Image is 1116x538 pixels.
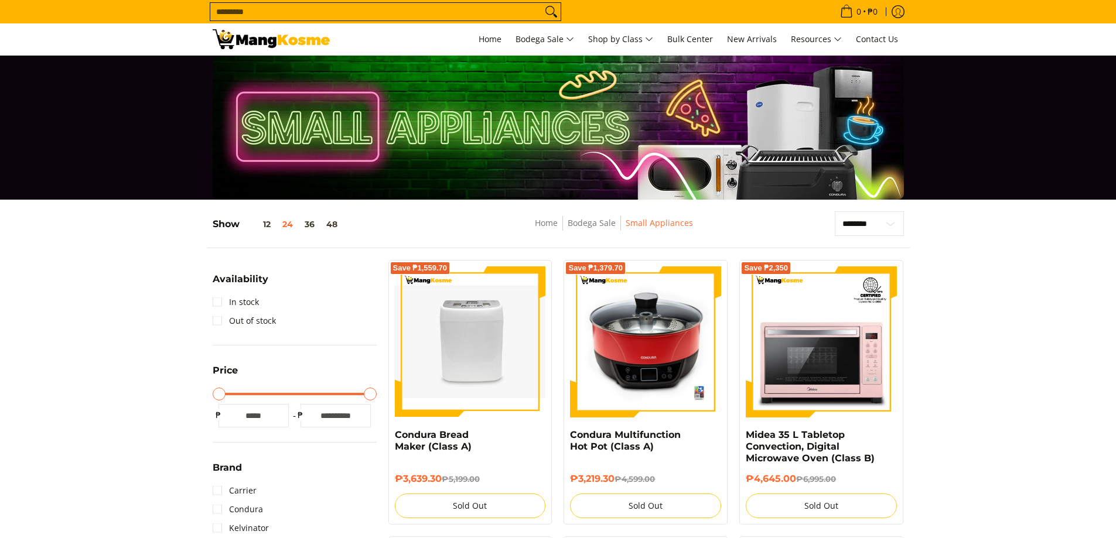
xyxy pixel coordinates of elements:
a: Carrier [213,481,257,500]
a: Kelvinator [213,519,269,537]
span: Availability [213,275,268,284]
span: Save ₱1,379.70 [568,265,623,272]
h5: Show [213,218,343,230]
h6: ₱3,219.30 [570,473,721,485]
span: Save ₱2,350 [744,265,788,272]
a: Home [535,217,558,228]
span: Resources [791,32,842,47]
a: Condura [213,500,263,519]
a: Resources [785,23,848,55]
img: Small Appliances l Mang Kosme: Home Appliances Warehouse Sale | Page 2 [213,29,330,49]
button: Sold Out [570,494,721,518]
span: Brand [213,463,242,472]
span: 0 [855,8,863,16]
span: ₱0 [866,8,879,16]
span: Bodega Sale [516,32,574,47]
a: Condura Bread Maker (Class A) [395,429,472,452]
del: ₱4,599.00 [615,474,655,484]
span: • [837,5,881,18]
a: Small Appliances [626,217,693,228]
h6: ₱4,645.00 [746,473,897,485]
nav: Main Menu [342,23,904,55]
a: Contact Us [850,23,904,55]
button: 24 [277,220,299,229]
a: New Arrivals [721,23,783,55]
summary: Open [213,463,242,481]
span: Contact Us [856,33,898,44]
span: Home [479,33,501,44]
nav: Breadcrumbs [449,216,779,242]
button: 36 [299,220,320,229]
summary: Open [213,275,268,293]
button: 48 [320,220,343,229]
h6: ₱3,639.30 [395,473,546,485]
a: Condura Multifunction Hot Pot (Class A) [570,429,681,452]
a: Bodega Sale [510,23,580,55]
a: Bulk Center [661,23,719,55]
a: Midea 35 L Tabletop Convection, Digital Microwave Oven (Class B) [746,429,875,464]
span: Price [213,366,238,375]
span: Shop by Class [588,32,653,47]
a: In stock [213,293,259,311]
span: New Arrivals [727,33,777,44]
img: Condura Multifunction Hot Pot (Class A) [570,266,721,417]
summary: Open [213,366,238,384]
img: Condura Bread Maker (Class A) [395,285,546,398]
span: ₱ [213,409,224,421]
button: 12 [240,220,277,229]
a: Shop by Class [582,23,659,55]
button: Search [542,3,561,20]
del: ₱5,199.00 [442,474,480,484]
span: Save ₱1,559.70 [393,265,448,272]
a: Bodega Sale [568,217,616,228]
del: ₱6,995.00 [796,474,836,484]
span: Bulk Center [667,33,713,44]
img: Midea 35 L Tabletop Convection, Digital Microwave Oven (Class B) [746,266,897,417]
a: Home [473,23,507,55]
button: Sold Out [746,494,897,518]
a: Out of stock [213,311,276,330]
span: ₱ [295,409,306,421]
button: Sold Out [395,494,546,518]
